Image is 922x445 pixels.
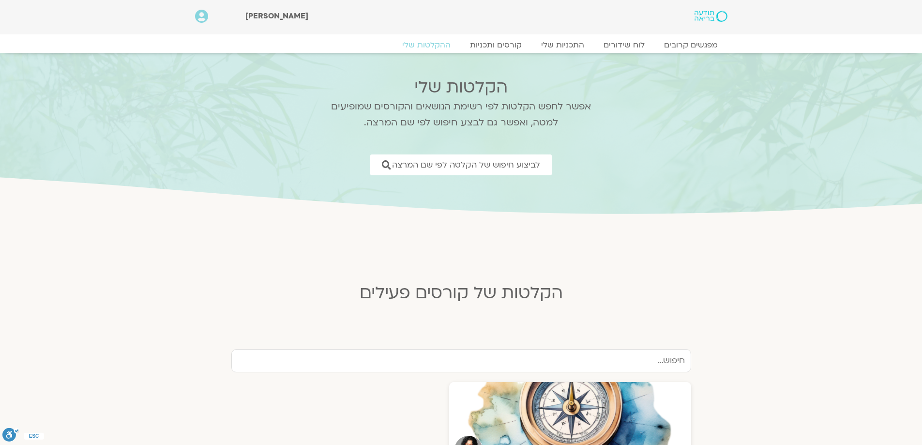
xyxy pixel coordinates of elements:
[195,40,727,50] nav: Menu
[392,160,540,169] span: לביצוע חיפוש של הקלטה לפי שם המרצה
[654,40,727,50] a: מפגשים קרובים
[224,283,698,303] h2: הקלטות של קורסים פעילים
[318,99,604,131] p: אפשר לחפש הקלטות לפי רשימת הנושאים והקורסים שמופיעים למטה, ואפשר גם לבצע חיפוש לפי שם המרצה.
[318,77,604,97] h2: הקלטות שלי
[531,40,594,50] a: התכניות שלי
[245,11,308,21] span: [PERSON_NAME]
[594,40,654,50] a: לוח שידורים
[460,40,531,50] a: קורסים ותכניות
[393,40,460,50] a: ההקלטות שלי
[231,349,691,372] input: חיפוש...
[370,154,552,175] a: לביצוע חיפוש של הקלטה לפי שם המרצה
